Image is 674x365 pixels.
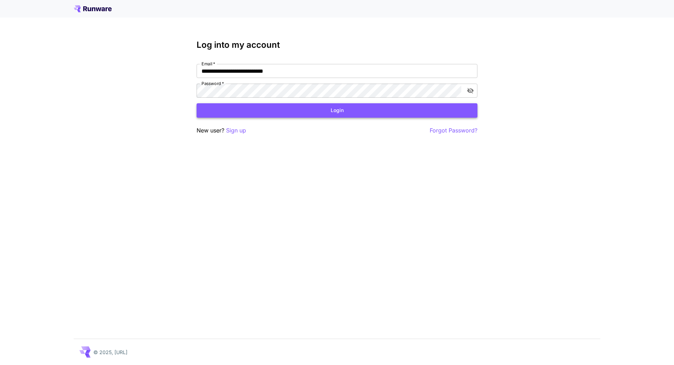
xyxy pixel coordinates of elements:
button: toggle password visibility [464,84,477,97]
button: Sign up [226,126,246,135]
label: Email [201,61,215,67]
button: Forgot Password? [430,126,477,135]
p: © 2025, [URL] [93,348,127,356]
h3: Log into my account [197,40,477,50]
label: Password [201,80,224,86]
button: Login [197,103,477,118]
p: New user? [197,126,246,135]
